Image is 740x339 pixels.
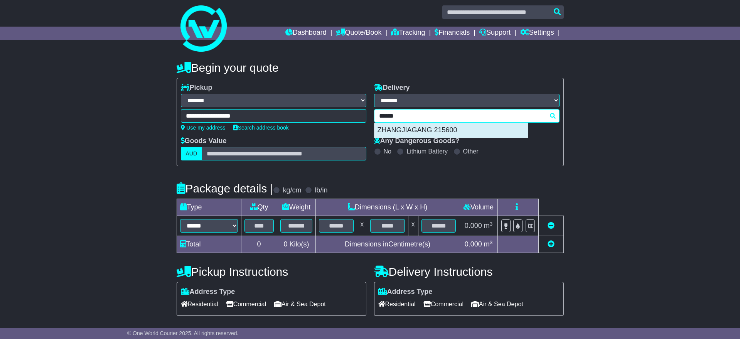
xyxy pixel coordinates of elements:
[459,199,498,216] td: Volume
[274,298,326,310] span: Air & Sea Depot
[374,137,460,145] label: Any Dangerous Goods?
[181,288,235,296] label: Address Type
[336,27,381,40] a: Quote/Book
[241,236,277,253] td: 0
[357,216,367,236] td: x
[181,125,226,131] a: Use my address
[181,147,202,160] label: AUD
[408,216,418,236] td: x
[283,240,287,248] span: 0
[378,288,433,296] label: Address Type
[378,298,416,310] span: Residential
[465,222,482,229] span: 0.000
[406,148,448,155] label: Lithium Battery
[181,137,227,145] label: Goods Value
[315,186,327,195] label: lb/in
[548,222,555,229] a: Remove this item
[384,148,391,155] label: No
[423,298,464,310] span: Commercial
[233,125,289,131] a: Search address book
[479,27,511,40] a: Support
[520,27,554,40] a: Settings
[471,298,523,310] span: Air & Sea Depot
[490,221,493,227] sup: 3
[316,199,459,216] td: Dimensions (L x W x H)
[374,84,410,92] label: Delivery
[435,27,470,40] a: Financials
[484,240,493,248] span: m
[177,265,366,278] h4: Pickup Instructions
[316,236,459,253] td: Dimensions in Centimetre(s)
[277,236,316,253] td: Kilo(s)
[490,239,493,245] sup: 3
[548,240,555,248] a: Add new item
[463,148,479,155] label: Other
[374,123,528,138] div: ZHANGJIAGANG 215600
[181,298,218,310] span: Residential
[283,186,301,195] label: kg/cm
[177,61,564,74] h4: Begin your quote
[127,330,239,336] span: © One World Courier 2025. All rights reserved.
[391,27,425,40] a: Tracking
[177,182,273,195] h4: Package details |
[374,265,564,278] h4: Delivery Instructions
[226,298,266,310] span: Commercial
[484,222,493,229] span: m
[465,240,482,248] span: 0.000
[241,199,277,216] td: Qty
[277,199,316,216] td: Weight
[285,27,327,40] a: Dashboard
[177,236,241,253] td: Total
[374,109,560,123] typeahead: Please provide city
[181,84,212,92] label: Pickup
[177,199,241,216] td: Type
